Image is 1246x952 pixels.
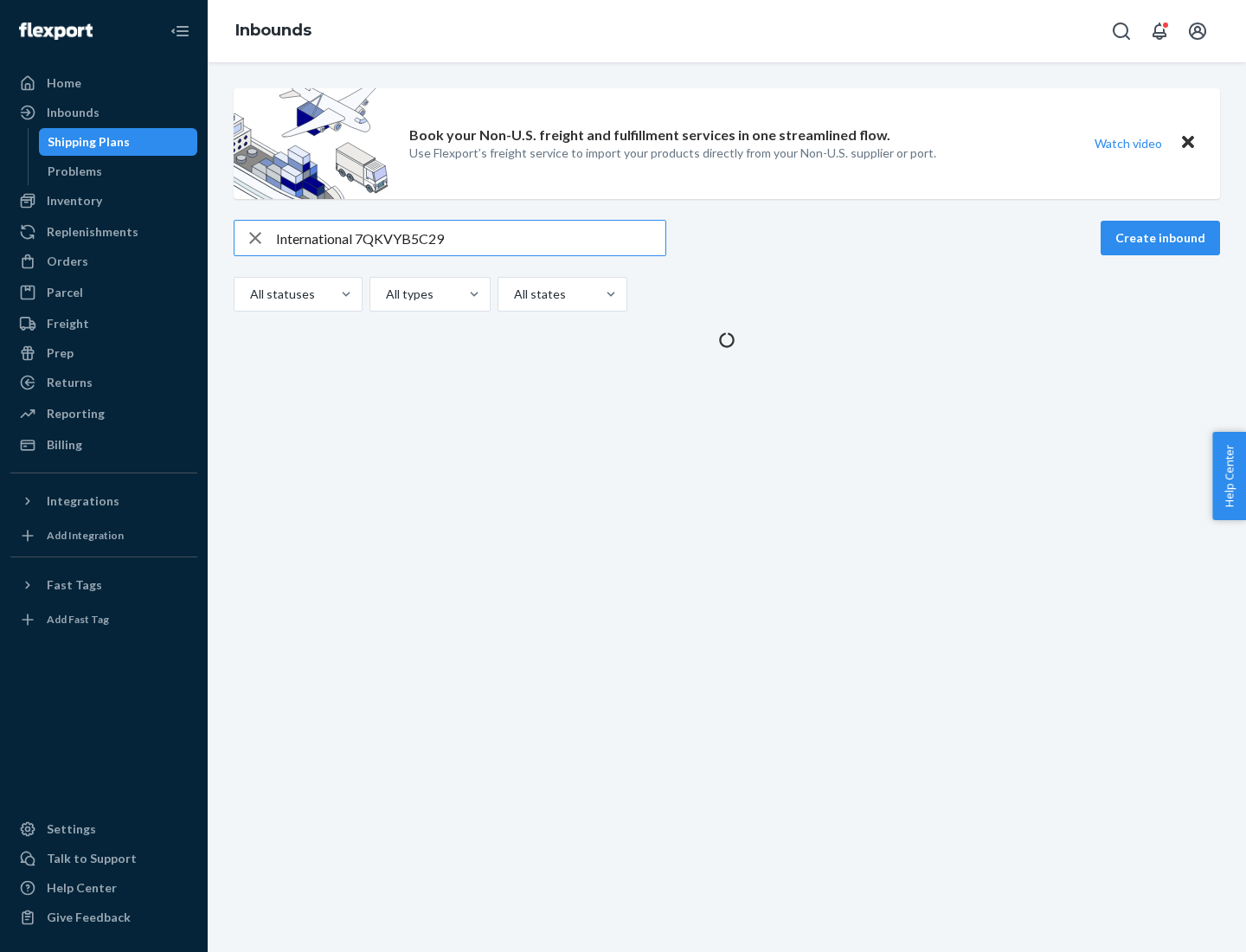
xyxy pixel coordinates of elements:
[10,339,197,367] a: Prep
[1083,131,1173,156] button: Watch video
[47,344,74,362] div: Prep
[47,284,83,301] div: Parcel
[47,192,102,209] div: Inventory
[1142,14,1177,48] button: Open notifications
[10,400,197,428] a: Reporting
[47,405,105,422] div: Reporting
[10,845,197,872] a: Talk to Support
[47,436,82,453] div: Billing
[47,909,131,926] div: Give Feedback
[47,612,109,627] div: Add Fast Tag
[47,74,81,92] div: Home
[47,576,102,594] div: Fast Tags
[10,218,197,246] a: Replenishments
[163,14,197,48] button: Close Navigation
[47,492,119,510] div: Integrations
[47,879,117,897] div: Help Center
[10,815,197,843] a: Settings
[10,99,197,126] a: Inbounds
[47,315,89,332] div: Freight
[10,69,197,97] a: Home
[384,286,386,303] input: All types
[276,221,665,255] input: Search inbounds by name, destination, msku...
[1180,14,1215,48] button: Open account menu
[409,145,936,162] p: Use Flexport’s freight service to import your products directly from your Non-U.S. supplier or port.
[409,125,890,145] p: Book your Non-U.S. freight and fulfillment services in one streamlined flow.
[47,820,96,838] div: Settings
[47,850,137,867] div: Talk to Support
[10,279,197,306] a: Parcel
[10,571,197,599] button: Fast Tags
[10,431,197,459] a: Billing
[10,487,197,515] button: Integrations
[1177,131,1199,156] button: Close
[39,128,198,156] a: Shipping Plans
[1212,432,1246,520] button: Help Center
[512,286,514,303] input: All states
[10,874,197,902] a: Help Center
[10,248,197,275] a: Orders
[48,133,130,151] div: Shipping Plans
[47,223,138,241] div: Replenishments
[1104,14,1139,48] button: Open Search Box
[10,904,197,931] button: Give Feedback
[39,158,198,185] a: Problems
[10,606,197,634] a: Add Fast Tag
[222,6,325,56] ol: breadcrumbs
[48,163,102,180] div: Problems
[47,104,100,121] div: Inbounds
[10,369,197,396] a: Returns
[248,286,250,303] input: All statuses
[235,21,311,40] a: Inbounds
[47,253,88,270] div: Orders
[10,310,197,338] a: Freight
[47,528,124,543] div: Add Integration
[47,374,93,391] div: Returns
[10,522,197,550] a: Add Integration
[10,187,197,215] a: Inventory
[1101,221,1220,255] button: Create inbound
[19,23,93,40] img: Flexport logo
